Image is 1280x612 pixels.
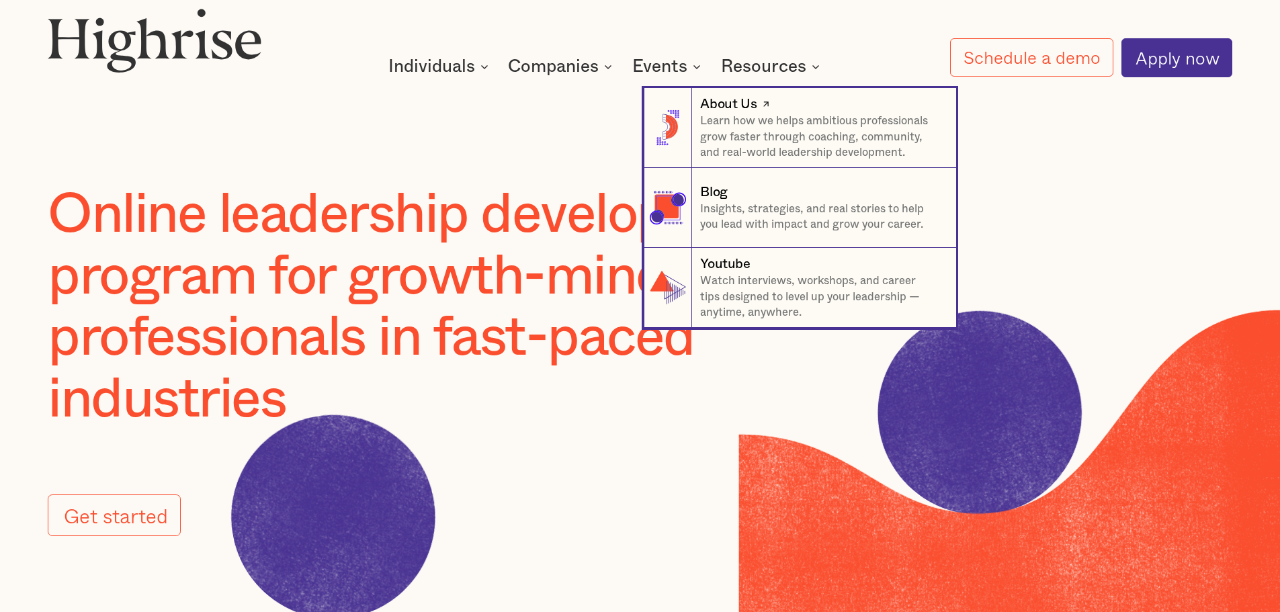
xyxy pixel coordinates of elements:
div: Blog [700,183,727,202]
a: Schedule a demo [950,38,1114,77]
a: Get started [48,494,180,536]
a: About UsLearn how we helps ambitious professionals grow faster through coaching, community, and r... [644,88,956,168]
nav: Resources [237,56,1043,328]
h1: Online leadership development program for growth-minded professionals in fast-paced industries [48,184,912,431]
a: YoutubeWatch interviews, workshops, and career tips designed to level up your leadership — anytim... [644,248,956,328]
div: About Us [700,95,757,114]
p: Learn how we helps ambitious professionals grow faster through coaching, community, and real-worl... [700,114,940,161]
div: Youtube [700,255,750,273]
p: Insights, strategies, and real stories to help you lead with impact and grow your career. [700,202,940,233]
a: BlogInsights, strategies, and real stories to help you lead with impact and grow your career. [644,168,956,248]
img: Highrise logo [48,8,261,73]
p: Watch interviews, workshops, and career tips designed to level up your leadership — anytime, anyw... [700,273,940,320]
a: Apply now [1121,38,1232,77]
